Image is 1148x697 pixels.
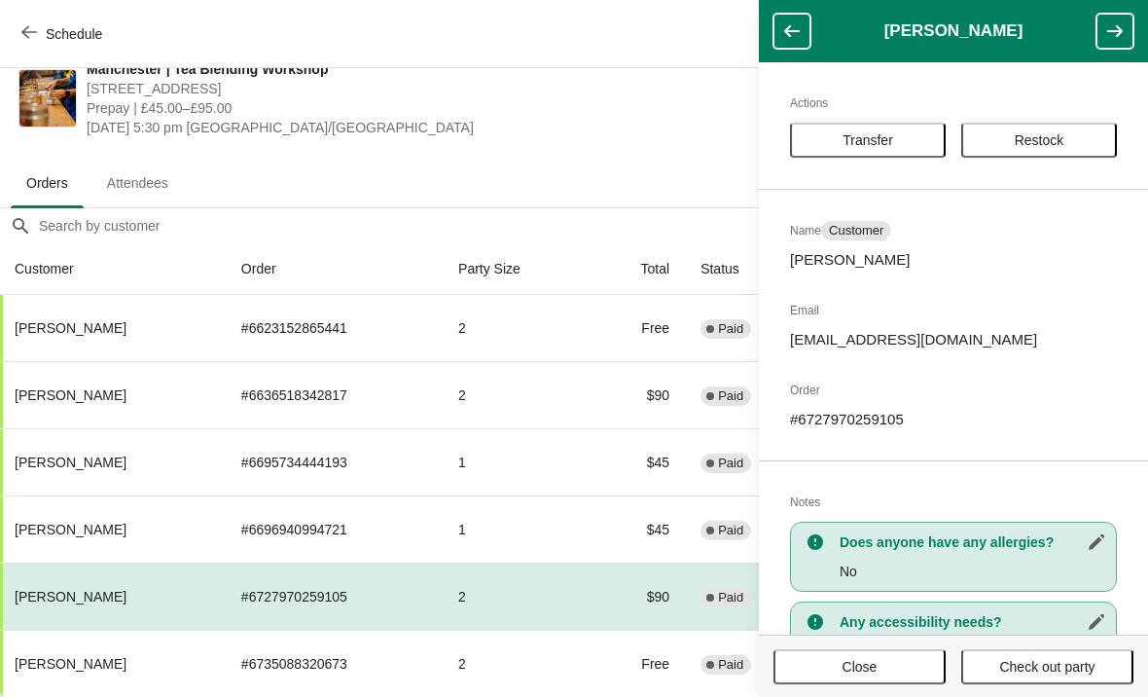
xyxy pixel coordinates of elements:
[226,495,443,563] td: # 6696940994721
[443,295,591,361] td: 2
[790,93,1117,113] h2: Actions
[591,428,685,495] td: $45
[790,301,1117,320] h2: Email
[226,630,443,697] td: # 6735088320673
[591,630,685,697] td: Free
[961,649,1133,684] button: Check out party
[443,563,591,630] td: 2
[591,243,685,295] th: Total
[718,590,743,605] span: Paid
[226,428,443,495] td: # 6695734444193
[718,321,743,337] span: Paid
[15,656,126,672] span: [PERSON_NAME]
[87,118,780,137] span: [DATE] 5:30 pm [GEOGRAPHIC_DATA]/[GEOGRAPHIC_DATA]
[226,361,443,428] td: # 6636518342817
[718,388,743,404] span: Paid
[1015,132,1064,148] span: Restock
[829,223,883,238] span: Customer
[226,295,443,361] td: # 6623152865441
[226,563,443,630] td: # 6727970259105
[843,132,893,148] span: Transfer
[591,361,685,428] td: $90
[999,659,1094,675] span: Check out party
[38,208,1147,243] input: Search by customer
[790,330,1117,349] p: [EMAIL_ADDRESS][DOMAIN_NAME]
[790,250,1117,270] p: [PERSON_NAME]
[718,456,743,471] span: Paid
[46,26,102,42] span: Schedule
[443,243,591,295] th: Party Size
[790,493,1117,512] h2: Notes
[443,361,591,428] td: 2
[718,657,743,673] span: Paid
[790,410,1117,429] p: # 6727970259105
[591,495,685,563] td: $45
[591,295,685,361] td: Free
[840,562,1106,581] p: No
[810,21,1096,41] h1: [PERSON_NAME]
[226,243,443,295] th: Order
[790,221,1117,240] h2: Name
[15,455,126,470] span: [PERSON_NAME]
[790,123,946,158] button: Transfer
[843,659,878,675] span: Close
[591,563,685,630] td: $90
[87,59,780,79] span: Manchester | Tea Blending Workshop
[443,428,591,495] td: 1
[443,630,591,697] td: 2
[15,387,126,403] span: [PERSON_NAME]
[443,495,591,563] td: 1
[11,165,84,201] span: Orders
[15,589,126,605] span: [PERSON_NAME]
[15,522,126,537] span: [PERSON_NAME]
[87,79,780,98] span: [STREET_ADDRESS]
[685,243,814,295] th: Status
[773,649,946,684] button: Close
[10,17,118,52] button: Schedule
[87,98,780,118] span: Prepay | £45.00–£95.00
[19,70,76,127] img: Manchester | Tea Blending Workshop
[840,612,1106,632] h3: Any accessibility needs?
[840,532,1106,552] h3: Does anyone have any allergies?
[961,123,1117,158] button: Restock
[718,523,743,538] span: Paid
[15,320,126,336] span: [PERSON_NAME]
[790,381,1117,400] h2: Order
[91,165,184,201] span: Attendees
